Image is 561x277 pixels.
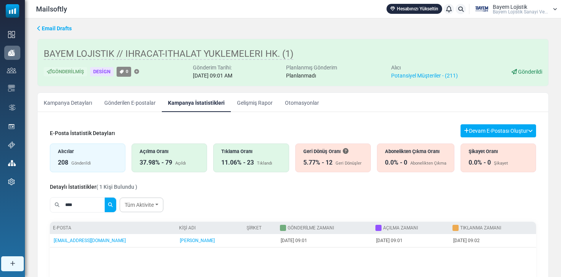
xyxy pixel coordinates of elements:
[303,148,363,155] div: Geri Dönüş Oranı
[221,148,281,155] div: Tıklama Oranı
[162,93,231,112] a: Kampanya İstatistikleri
[277,234,372,247] td: [DATE] 09:01
[53,225,71,231] a: E-posta
[193,72,232,80] div: [DATE] 09:01 AM
[8,178,15,185] img: settings-icon.svg
[120,198,163,212] a: Tüm Aktivite
[8,123,15,130] img: landing_pages.svg
[140,148,199,155] div: Açılma Oranı
[8,31,15,38] img: dashboard-icon.svg
[472,3,491,15] img: User Logo
[257,160,272,167] div: Tıklandı
[44,48,293,60] span: BAYEM LOJISTIK // IHRACAT-ITHALAT YUKLEMELERI HK. (1)
[58,158,68,167] div: 208
[8,85,15,92] img: email-templates-icon.svg
[179,225,196,231] a: Kişi Adı
[175,160,186,167] div: Açıldı
[98,93,162,112] a: Gönderilen E-postalar
[391,73,458,79] a: Potansiyel Müşteriler - (211)
[343,148,348,154] i: Bir e-posta alıcısına ulaşamadığında geri döner. Bu, dolu bir gelen kutusu nedeniyle geçici olara...
[54,238,126,243] a: [EMAIL_ADDRESS][DOMAIN_NAME]
[383,225,418,231] a: Açılma Zamanı
[449,234,536,247] td: [DATE] 09:02
[336,160,362,167] div: Geri Dönüşler
[71,160,91,167] div: Gönderildi
[96,184,137,190] span: ( 1 Kişi Bulundu )
[44,67,87,77] div: Gönderilmiş
[8,103,16,112] img: workflow.svg
[303,158,332,167] div: 5.77% - 12
[493,10,548,14] span: Bayem Loji̇sti̇k Sanayi̇ Ve...
[460,225,501,231] a: Tıklanma Zamanı
[140,158,172,167] div: 37.98% - 79
[90,67,114,77] div: Design
[221,158,254,167] div: 11.06% - 23
[50,183,137,191] div: Detaylı İstatistikler
[461,124,536,137] button: Devam E-Postası Oluştur
[8,142,15,148] img: support-icon.svg
[42,25,72,31] span: translation missing: tr.ms_sidebar.email_drafts
[387,4,442,14] a: Hesabınızı Yükseltin
[472,3,557,15] a: User Logo Bayem Lojistik Bayem Loji̇sti̇k Sanayi̇ Ve...
[469,148,528,155] div: Şikayet Oranı
[247,225,262,231] a: Şirket
[231,93,279,112] a: Gelişmiş Rapor
[493,4,527,10] span: Bayem Lojistik
[134,69,139,74] a: Etiket Ekle
[7,68,16,73] img: contacts-icon.svg
[385,158,407,167] div: 0.0% - 0
[279,93,325,112] a: Otomasyonlar
[126,69,128,74] span: 0
[518,69,542,75] span: Gönderildi
[50,129,115,137] div: E-Posta İstatistik Detayları
[36,4,67,14] span: Mailsoftly
[494,160,508,167] div: Şikayet
[193,64,232,72] div: Gönderim Tarihi:
[286,73,316,79] span: Planlanmadı
[288,225,334,231] a: Gönderilme Zamanı
[117,67,131,76] a: 0
[58,148,117,155] div: Alıcılar
[391,64,458,72] div: Alıcı
[8,49,15,56] img: campaigns-icon-active.png
[37,25,72,33] a: Email Drafts
[385,148,446,155] div: Abonelikten Çıkma Oranı
[38,93,98,112] a: Kampanya Detayları
[286,64,337,72] div: Planlanmış Gönderim
[469,158,491,167] div: 0.0% - 0
[6,4,19,18] img: mailsoftly_icon_blue_white.svg
[410,160,446,167] div: Abonelikten Çıkma
[180,238,215,243] a: [PERSON_NAME]
[372,234,449,247] td: [DATE] 09:01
